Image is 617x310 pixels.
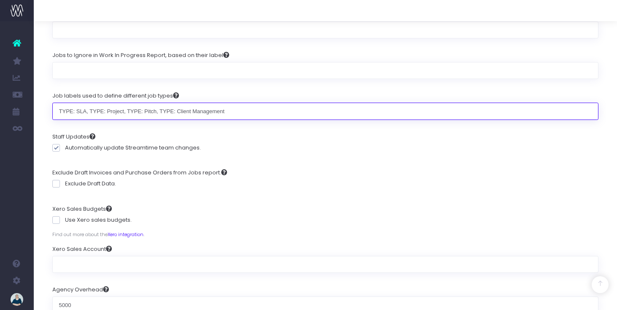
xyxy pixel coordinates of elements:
[52,245,112,253] label: Xero Sales Account
[52,144,201,152] label: Automatically update Streamtime team changes.
[52,216,132,224] label: Use Xero sales budgets.
[52,133,95,141] label: Staff Updates
[52,92,179,100] label: Job labels used to define different job types
[52,205,112,213] label: Xero Sales Budgets
[52,169,227,177] label: Exclude Draft Invoices and Purchase Orders from Jobs report.
[52,51,229,60] label: Jobs to Ignore in Work In Progress Report, based on their label
[108,231,143,238] a: Xero integration
[52,286,109,294] label: Agency Overhead
[52,228,144,238] span: Find out more about the .
[52,179,116,188] label: Exclude Draft Data.
[11,293,23,306] img: images/default_profile_image.png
